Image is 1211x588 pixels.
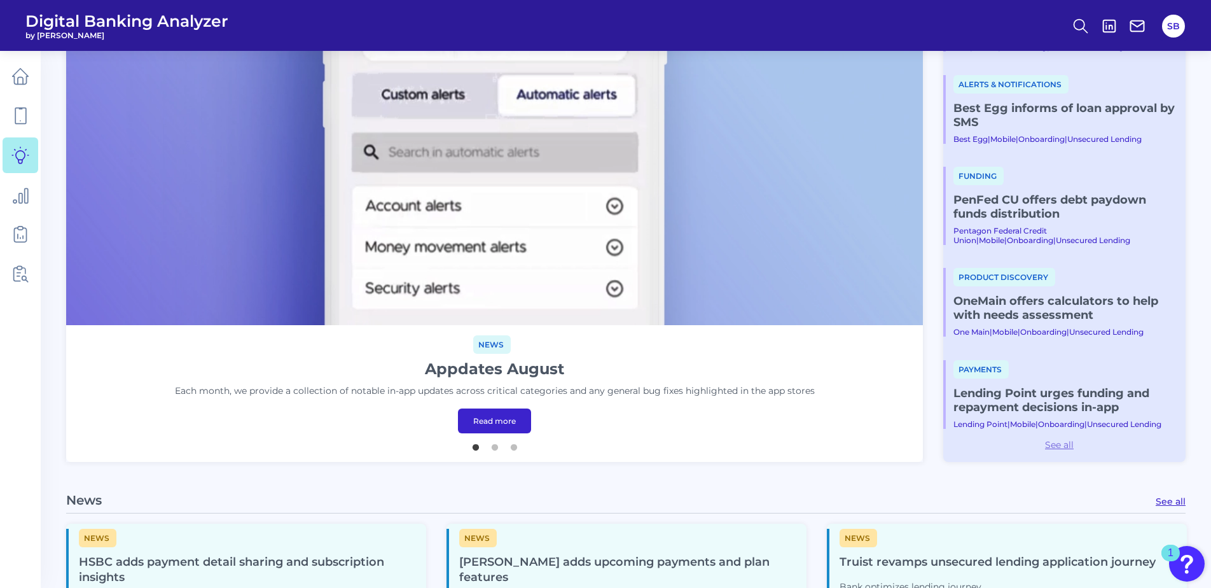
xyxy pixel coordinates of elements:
a: Onboarding [1007,235,1053,245]
a: Mobile [992,327,1018,337]
a: Mobile [979,235,1004,245]
span: | [988,134,990,144]
span: | [1067,327,1069,337]
button: 3 [508,438,520,451]
a: Unsecured Lending [1056,235,1130,245]
a: Pentagon Federal Credit Union [953,226,1047,245]
span: Product discovery [953,268,1055,286]
span: News [459,529,497,547]
button: 2 [488,438,501,451]
h4: Truist revamps unsecured lending application journey [840,555,1156,570]
span: | [1018,327,1020,337]
a: Unsecured Lending [1069,327,1144,337]
a: Lending Point urges funding and repayment decisions in-app [953,386,1175,414]
a: Payments [953,363,1009,375]
span: | [1065,134,1067,144]
a: Onboarding [1038,419,1084,429]
span: | [1016,134,1018,144]
span: | [990,327,992,337]
a: Funding [953,170,1004,181]
a: News [459,531,497,543]
a: OneMain offers calculators to help with needs assessment [953,294,1175,322]
h4: [PERSON_NAME] adds upcoming payments and plan features [459,555,796,585]
a: Best Egg [953,134,988,144]
a: News [840,531,877,543]
p: Each month, we provide a collection of notable in-app updates across critical categories and any ... [175,384,815,398]
a: Alerts & Notifications [953,78,1069,90]
span: | [1007,419,1010,429]
a: Onboarding [1020,327,1067,337]
a: See all [1156,496,1186,507]
span: Alerts & Notifications [953,75,1069,94]
h1: Appdates August [425,359,564,379]
span: by [PERSON_NAME] [25,31,228,40]
span: News [473,335,511,354]
span: Payments [953,360,1009,379]
button: Open Resource Center, 1 new notification [1169,546,1205,582]
span: News [79,529,116,547]
span: | [1004,235,1007,245]
span: | [976,235,979,245]
a: PenFed CU offers debt paydown funds distribution [953,193,1175,221]
a: Onboarding [1018,134,1065,144]
a: See all [943,439,1175,451]
button: 1 [469,438,482,451]
a: Unsecured Lending [1067,134,1142,144]
a: Product discovery [953,271,1055,283]
a: Read more [458,409,531,433]
div: 1 [1168,553,1173,570]
p: News [66,493,102,508]
a: News [473,338,511,350]
a: Lending Point [953,419,1007,429]
span: | [1053,235,1056,245]
span: News [840,529,877,547]
a: Best Egg informs of loan approval by SMS [953,101,1175,129]
button: SB [1162,15,1185,38]
h4: HSBC adds payment detail sharing and subscription insights [79,555,416,585]
a: Mobile [1010,419,1035,429]
span: | [1084,419,1087,429]
span: | [1035,419,1038,429]
a: Unsecured Lending [1087,419,1161,429]
span: Digital Banking Analyzer [25,11,228,31]
a: One Main [953,327,990,337]
a: News [79,531,116,543]
span: Funding [953,167,1004,185]
a: Mobile [990,134,1016,144]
